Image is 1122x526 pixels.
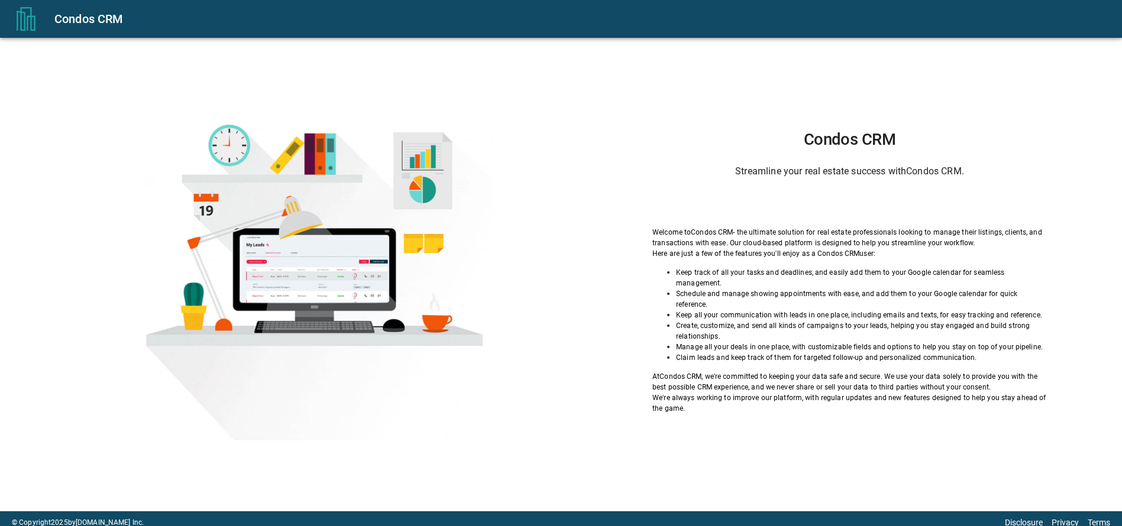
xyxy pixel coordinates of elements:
iframe: Botón Iniciar sesión con Google [765,190,935,216]
p: Keep track of all your tasks and deadlines, and easily add them to your Google calendar for seaml... [676,267,1047,288]
h1: Condos CRM [652,130,1047,149]
p: We're always working to improve our platform, with regular updates and new features designed to h... [652,392,1047,414]
p: Here are just a few of the features you'll enjoy as a Condos CRM user: [652,248,1047,259]
p: Claim leads and keep track of them for targeted follow-up and personalized communication. [676,352,1047,363]
div: Condos CRM [54,9,1108,28]
h6: Streamline your real estate success with Condos CRM . [652,163,1047,180]
p: Schedule and manage showing appointments with ease, and add them to your Google calendar for quic... [676,288,1047,310]
p: At Condos CRM , we're committed to keeping your data safe and secure. We use your data solely to ... [652,371,1047,392]
p: Manage all your deals in one place, with customizable fields and options to help you stay on top ... [676,342,1047,352]
p: Keep all your communication with leads in one place, including emails and texts, for easy trackin... [676,310,1047,320]
p: Create, customize, and send all kinds of campaigns to your leads, helping you stay engaged and bu... [676,320,1047,342]
p: Welcome to Condos CRM - the ultimate solution for real estate professionals looking to manage the... [652,227,1047,248]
